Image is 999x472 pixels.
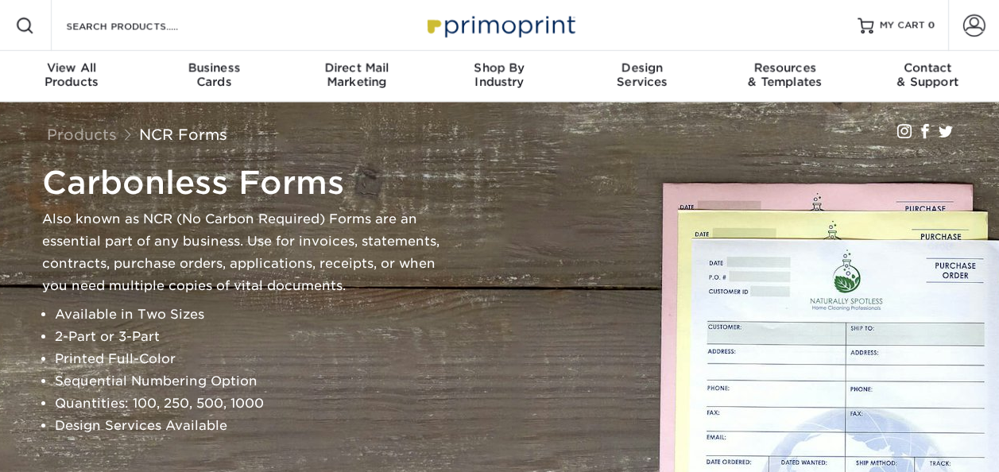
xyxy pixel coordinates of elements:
span: Direct Mail [285,60,428,75]
span: Contact [856,60,999,75]
span: MY CART [880,19,925,33]
div: Services [571,60,714,89]
div: & Templates [714,60,857,89]
span: Design [571,60,714,75]
li: Quantities: 100, 250, 500, 1000 [55,393,439,415]
div: Marketing [285,60,428,89]
li: Sequential Numbering Option [55,370,439,393]
li: Available in Two Sizes [55,304,439,326]
span: Resources [714,60,857,75]
a: Direct MailMarketing [285,51,428,102]
p: Also known as NCR (No Carbon Required) Forms are an essential part of any business. Use for invoi... [42,208,439,297]
div: Industry [428,60,571,89]
a: Contact& Support [856,51,999,102]
h1: Carbonless Forms [42,164,439,202]
li: Design Services Available [55,415,439,437]
span: Shop By [428,60,571,75]
li: 2-Part or 3-Part [55,326,439,348]
div: & Support [856,60,999,89]
input: SEARCH PRODUCTS..... [64,16,219,35]
a: Shop ByIndustry [428,51,571,102]
div: Cards [143,60,286,89]
span: Business [143,60,286,75]
a: Resources& Templates [714,51,857,102]
a: BusinessCards [143,51,286,102]
a: DesignServices [571,51,714,102]
span: 0 [928,20,935,31]
img: Primoprint [420,8,579,42]
a: NCR Forms [139,126,227,143]
li: Printed Full-Color [55,348,439,370]
a: Products [47,126,117,143]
